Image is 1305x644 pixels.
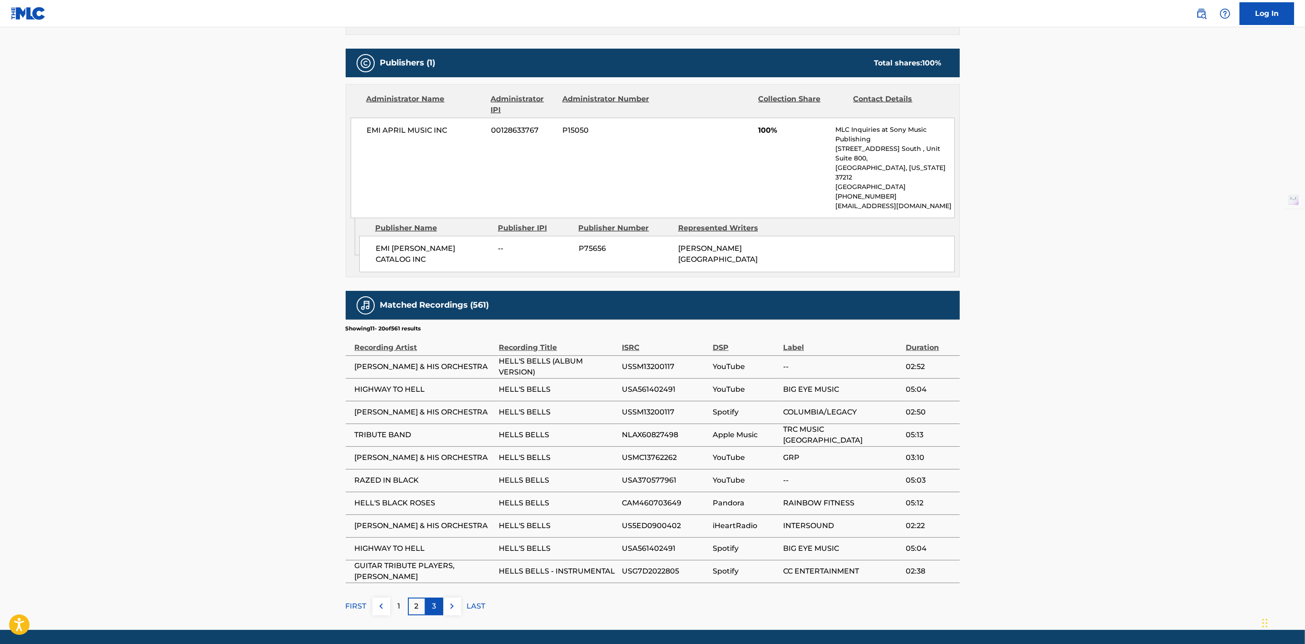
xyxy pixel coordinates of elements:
[622,475,708,486] span: USA370577961
[874,58,942,69] div: Total shares:
[906,333,955,353] div: Duration
[376,243,491,265] span: EMI [PERSON_NAME] CATALOG INC
[713,384,779,395] span: YouTube
[713,429,779,440] span: Apple Music
[713,333,779,353] div: DSP
[783,452,901,463] span: GRP
[622,498,708,509] span: CAM460703649
[355,543,495,554] span: HIGHWAY TO HELL
[355,429,495,440] span: TRIBUTE BAND
[562,94,650,115] div: Administrator Number
[355,361,495,372] span: [PERSON_NAME] & HIS ORCHESTRA
[835,201,954,211] p: [EMAIL_ADDRESS][DOMAIN_NAME]
[678,244,758,264] span: [PERSON_NAME][GEOGRAPHIC_DATA]
[835,182,954,192] p: [GEOGRAPHIC_DATA]
[923,59,942,67] span: 100 %
[783,424,901,446] span: TRC MUSIC [GEOGRAPHIC_DATA]
[1216,5,1234,23] div: Help
[355,560,495,582] span: GUITAR TRIBUTE PLAYERS, [PERSON_NAME]
[622,384,708,395] span: USA561402491
[1192,5,1211,23] a: Public Search
[397,601,400,612] p: 1
[380,58,436,68] h5: Publishers (1)
[906,543,955,554] span: 05:04
[360,58,371,69] img: Publishers
[380,300,489,310] h5: Matched Recordings (561)
[355,520,495,531] span: [PERSON_NAME] & HIS ORCHESTRA
[432,601,437,612] p: 3
[355,333,495,353] div: Recording Artist
[853,94,942,115] div: Contact Details
[499,452,617,463] span: HELL'S BELLS
[375,223,491,234] div: Publisher Name
[835,192,954,201] p: [PHONE_NUMBER]
[622,361,708,372] span: USSM13200117
[783,407,901,418] span: COLUMBIA/LEGACY
[622,407,708,418] span: USSM13200117
[622,333,708,353] div: ISRC
[355,452,495,463] span: [PERSON_NAME] & HIS ORCHESTRA
[355,498,495,509] span: HELL'S BLACK ROSES
[906,407,955,418] span: 02:50
[758,125,829,136] span: 100%
[499,498,617,509] span: HELLS BELLS
[579,223,671,234] div: Publisher Number
[499,543,617,554] span: HELL'S BELLS
[376,601,387,612] img: left
[498,223,572,234] div: Publisher IPI
[783,498,901,509] span: RAINBOW FITNESS
[499,384,617,395] span: HELL'S BELLS
[355,407,495,418] span: [PERSON_NAME] & HIS ORCHESTRA
[713,475,779,486] span: YouTube
[467,601,486,612] p: LAST
[360,300,371,311] img: Matched Recordings
[11,7,46,20] img: MLC Logo
[906,429,955,440] span: 05:13
[906,520,955,531] span: 02:22
[783,361,901,372] span: --
[622,452,708,463] span: USMC13762262
[835,144,954,163] p: [STREET_ADDRESS] South , Unit Suite 800,
[906,498,955,509] span: 05:12
[835,125,954,144] p: MLC Inquiries at Sony Music Publishing
[367,125,485,136] span: EMI APRIL MUSIC INC
[906,384,955,395] span: 05:04
[713,361,779,372] span: YouTube
[1262,609,1268,637] div: Drag
[447,601,457,612] img: right
[562,125,650,136] span: P15050
[498,243,572,254] span: --
[783,333,901,353] div: Label
[713,498,779,509] span: Pandora
[783,543,901,554] span: BIG EYE MUSIC
[1196,8,1207,19] img: search
[713,543,779,554] span: Spotify
[622,543,708,554] span: USA561402491
[499,356,617,378] span: HELL'S BELLS (ALBUM VERSION)
[678,223,771,234] div: Represented Writers
[499,333,617,353] div: Recording Title
[783,384,901,395] span: BIG EYE MUSIC
[415,601,419,612] p: 2
[1240,2,1294,25] a: Log In
[906,452,955,463] span: 03:10
[835,163,954,182] p: [GEOGRAPHIC_DATA], [US_STATE] 37212
[346,324,421,333] p: Showing 11 - 20 of 561 results
[346,601,367,612] p: FIRST
[783,520,901,531] span: INTERSOUND
[713,520,779,531] span: iHeartRadio
[579,243,671,254] span: P75656
[906,475,955,486] span: 05:03
[622,520,708,531] span: US5ED0900402
[499,566,617,577] span: HELLS BELLS - INSTRUMENTAL
[622,566,708,577] span: USG7D2022805
[1220,8,1231,19] img: help
[491,125,556,136] span: 00128633767
[758,94,846,115] div: Collection Share
[713,452,779,463] span: YouTube
[367,94,484,115] div: Administrator Name
[1260,600,1305,644] iframe: Chat Widget
[499,475,617,486] span: HELLS BELLS
[783,566,901,577] span: CC ENTERTAINMENT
